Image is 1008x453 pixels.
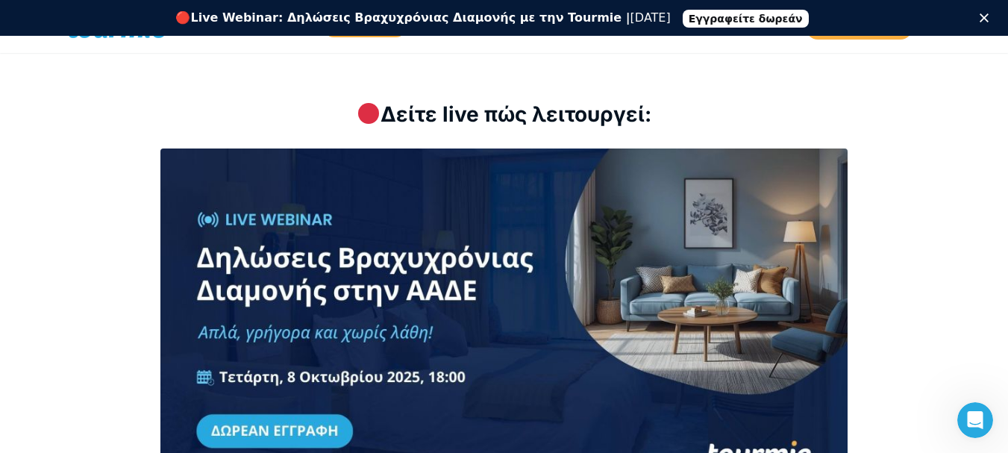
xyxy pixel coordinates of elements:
[980,13,995,22] div: Κλείσιμο
[91,100,918,129] h3: Δείτε live πώς λειτουργεί:
[190,10,630,25] b: Live Webinar: Δηλώσεις Βραχυχρόνιας Διαμονής με την Tourmie |
[175,10,670,25] div: 🔴 [DATE]
[957,402,993,438] iframe: Intercom live chat
[683,10,809,28] a: Εγγραφείτε δωρεάν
